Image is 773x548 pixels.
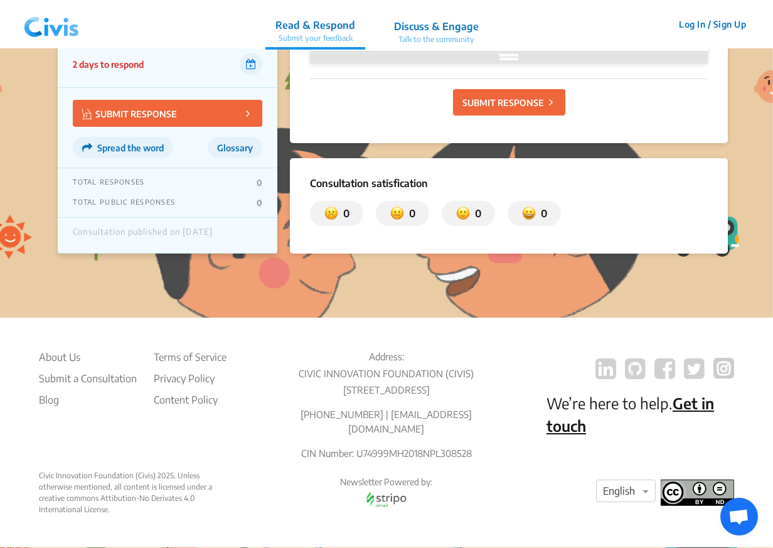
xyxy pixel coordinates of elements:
img: satisfied.svg [522,206,536,221]
button: Log In / Sign Up [671,14,754,34]
li: Privacy Policy [154,371,227,386]
p: CIN Number: U74999MH2018NPL308528 [292,446,480,461]
p: Discuss & Engage [394,19,479,34]
div: Consultation published on [DATE] [73,227,212,244]
span: Spread the word [97,142,164,153]
p: We’re here to help. [546,392,734,437]
button: SUBMIT RESPONSE [73,100,262,127]
div: Civic Innovation Foundation (Civis) 2025. Unless otherwise mentioned, all content is licensed und... [39,470,227,515]
img: Vector.jpg [82,109,92,119]
p: SUBMIT RESPONSE [82,106,177,121]
p: [STREET_ADDRESS] [292,383,480,397]
button: SUBMIT RESPONSE [453,89,565,116]
p: 2 days to respond [73,58,144,71]
img: stripo email logo [360,488,413,510]
p: 0 [338,206,349,221]
li: Content Policy [154,392,227,407]
p: [PHONE_NUMBER] | [EMAIL_ADDRESS][DOMAIN_NAME] [292,407,480,436]
p: 0 [536,206,547,221]
p: TOTAL PUBLIC RESPONSES [73,198,175,208]
p: SUBMIT RESPONSE [462,96,544,109]
li: Terms of Service [154,350,227,365]
img: footer logo [661,480,734,506]
p: Submit your feedback [275,33,355,44]
p: 0 [404,206,415,221]
img: navlogo.png [19,6,84,43]
p: Newsletter Powered by: [292,476,480,488]
p: Consultation satisfication [310,176,707,191]
div: Open chat [720,498,758,535]
button: Glossary [208,137,262,158]
li: About Us [39,350,137,365]
a: Blog [39,392,137,407]
button: Spread the word [73,137,173,158]
span: Glossary [217,142,253,153]
li: Submit a Consultation [39,371,137,386]
p: 0 [257,178,262,188]
p: CIVIC INNOVATION FOUNDATION (CIVIS) [292,367,480,381]
p: Address: [292,350,480,364]
p: Talk to the community [394,34,479,45]
img: somewhat_satisfied.svg [456,206,470,221]
img: dissatisfied.svg [324,206,338,221]
p: 0 [470,206,481,221]
p: Read & Respond [275,18,355,33]
img: somewhat_dissatisfied.svg [390,206,404,221]
p: TOTAL RESPONSES [73,178,144,188]
p: 0 [257,198,262,208]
